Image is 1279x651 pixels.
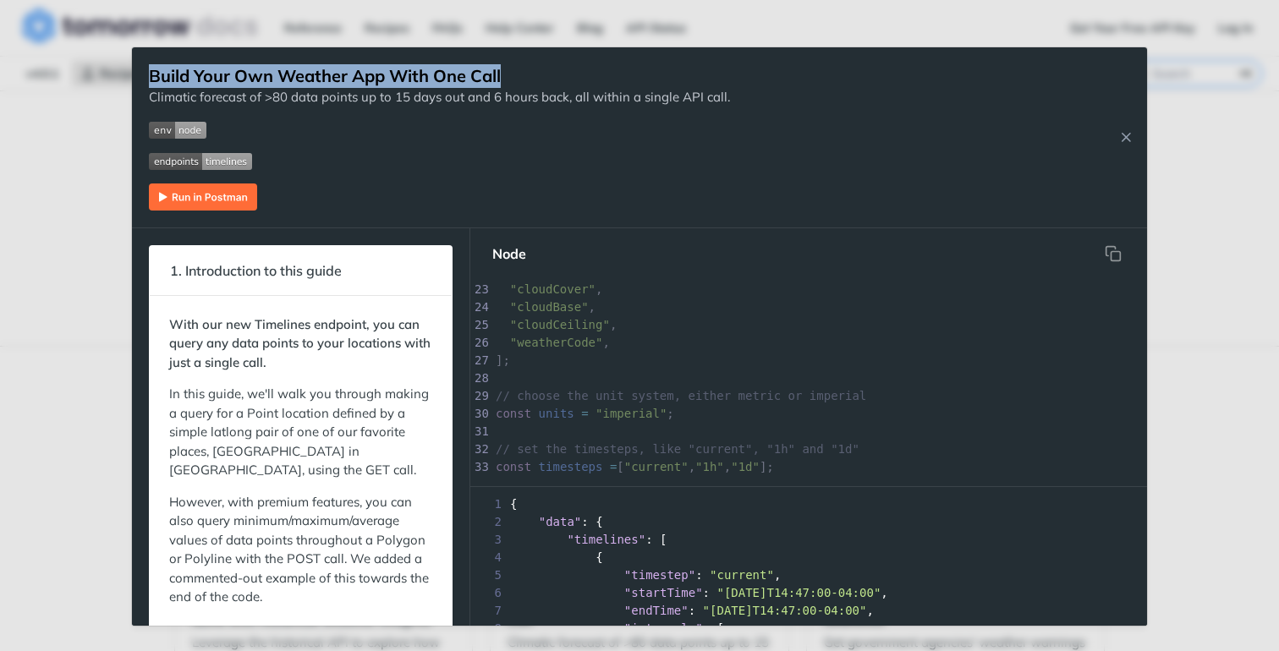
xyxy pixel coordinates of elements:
div: 31 [470,423,487,440]
span: [ , , ]; [496,460,774,473]
span: 3 [470,531,507,549]
span: "imperial" [596,407,667,420]
span: , [496,318,617,331]
p: However, with premium features, you can also query minimum/maximum/average values of data points ... [169,493,432,607]
div: 29 [470,387,487,405]
svg: hidden [1105,245,1122,262]
div: : , [470,584,1147,602]
span: "endTime" [624,604,689,617]
span: ]; [496,353,510,367]
img: env [149,122,206,139]
div: 23 [470,281,487,298]
button: Copy [1096,237,1130,271]
span: 4 [470,549,507,566]
p: Climatic forecast of >80 data points up to 15 days out and 6 hours back, all within a single API ... [149,88,730,107]
div: : , [470,602,1147,620]
span: "intervals" [624,621,703,635]
span: const [496,460,531,473]
span: "timelines" [567,533,645,546]
span: "1d" [731,460,760,473]
div: 27 [470,352,487,369]
span: timesteps [539,460,603,473]
span: "current" [624,460,689,473]
img: endpoint [149,153,252,170]
div: 25 [470,316,487,334]
span: 7 [470,602,507,620]
span: "weatherCode" [510,336,603,349]
span: 1 [470,495,507,513]
span: "startTime" [624,586,703,599]
div: 26 [470,334,487,352]
a: Expand image [149,187,257,203]
p: In this guide, we'll walk you through making a query for a Point location defined by a simple lat... [169,385,432,480]
div: 33 [470,458,487,476]
span: const [496,407,531,420]
span: "cloudCover" [510,282,596,296]
span: "1h" [695,460,724,473]
span: Expand image [149,151,730,171]
span: 6 [470,584,507,602]
div: 28 [470,369,487,387]
div: { [470,495,1147,513]
span: = [581,407,588,420]
div: 24 [470,298,487,316]
span: "[DATE]T14:47:00-04:00" [716,586,881,599]
span: , [496,336,610,349]
span: "data" [539,515,582,528]
div: 30 [470,405,487,423]
span: "cloudCeiling" [510,318,610,331]
div: { [470,549,1147,566]
span: 8 [470,620,507,637]
div: 32 [470,440,487,458]
span: , [496,300,596,314]
button: Close Recipe [1113,129,1139,145]
span: 5 [470,566,507,584]
button: Node [479,237,540,271]
span: Expand image [149,120,730,139]
span: "timestep" [624,568,695,582]
span: 1. Introduction to this guide [158,254,354,287]
strong: With our new Timelines endpoint, you can query any data points to your locations with just a sing... [169,316,431,370]
span: = [610,460,617,473]
span: ; [496,407,674,420]
span: // set the timesteps, like "current", "1h" and "1d" [496,442,859,456]
div: 34 [470,476,487,494]
span: 2 [470,513,507,531]
span: "current" [710,568,774,582]
span: , [496,282,603,296]
span: "[DATE]T14:47:00-04:00" [703,604,867,617]
div: : [ [470,531,1147,549]
div: : { [470,513,1147,531]
span: units [539,407,574,420]
img: Run in Postman [149,183,257,211]
div: : [ [470,620,1147,637]
span: // choose the unit system, either metric or imperial [496,389,866,402]
span: "cloudBase" [510,300,589,314]
div: : , [470,566,1147,584]
h1: Build Your Own Weather App With One Call [149,64,730,88]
